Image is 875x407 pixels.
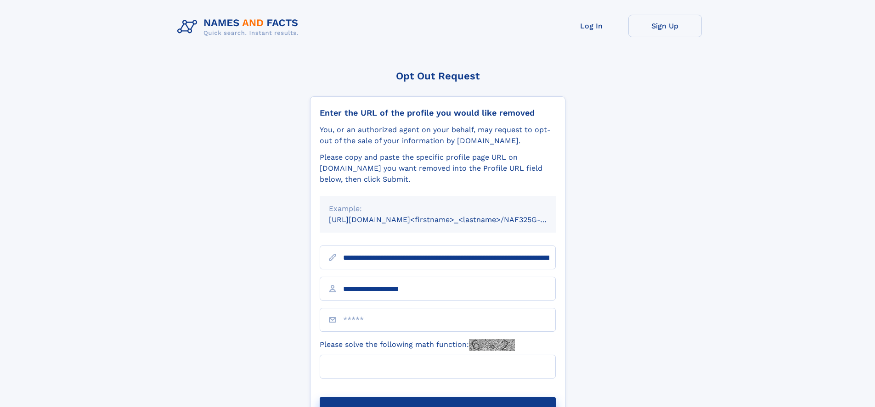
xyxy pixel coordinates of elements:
[174,15,306,39] img: Logo Names and Facts
[329,215,573,224] small: [URL][DOMAIN_NAME]<firstname>_<lastname>/NAF325G-xxxxxxxx
[320,108,556,118] div: Enter the URL of the profile you would like removed
[320,124,556,146] div: You, or an authorized agent on your behalf, may request to opt-out of the sale of your informatio...
[320,152,556,185] div: Please copy and paste the specific profile page URL on [DOMAIN_NAME] you want removed into the Pr...
[555,15,628,37] a: Log In
[628,15,702,37] a: Sign Up
[320,339,515,351] label: Please solve the following math function:
[310,70,565,82] div: Opt Out Request
[329,203,547,214] div: Example:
